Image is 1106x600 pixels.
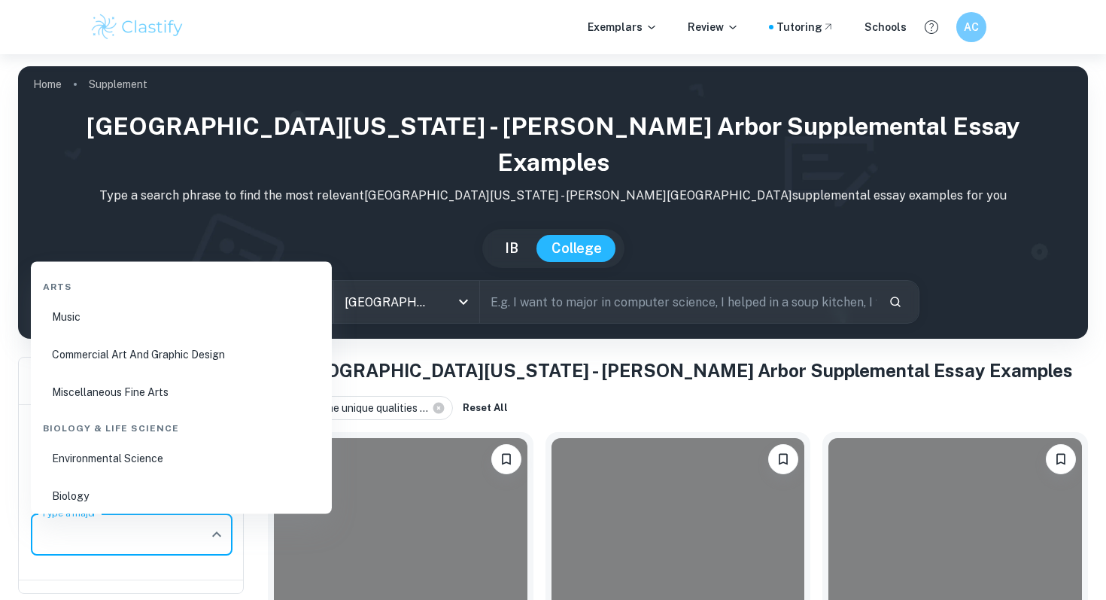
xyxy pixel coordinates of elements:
button: IB [490,235,533,262]
div: Biology & Life Science [37,410,326,441]
div: Arts [37,268,326,300]
h1: All [GEOGRAPHIC_DATA][US_STATE] - [PERSON_NAME] Arbor Supplemental Essay Examples [268,357,1088,384]
li: Commercial Art And Graphic Design [37,337,326,372]
h6: AC [963,19,980,35]
a: Tutoring [776,19,834,35]
img: Clastify logo [90,12,185,42]
input: E.g. I want to major in computer science, I helped in a soup kitchen, I want to join the debate t... [480,281,877,323]
button: Help and Feedback [919,14,944,40]
div: Describe the unique qualities ... [268,396,453,420]
h1: [GEOGRAPHIC_DATA][US_STATE] - [PERSON_NAME] Arbor Supplemental Essay Examples [30,108,1076,181]
button: Bookmark [768,444,798,474]
p: Supplement [89,76,147,93]
button: College [536,235,617,262]
p: Review [688,19,739,35]
button: Bookmark [1046,444,1076,474]
li: Biology [37,479,326,513]
button: Bookmark [491,444,521,474]
img: profile cover [18,66,1088,339]
a: Schools [864,19,907,35]
span: Describe the unique qualities ... [278,400,435,416]
p: Exemplars [588,19,658,35]
button: Search [883,289,908,315]
button: Close [206,524,227,545]
button: AC [956,12,986,42]
button: Open [453,291,474,312]
li: Miscellaneous Fine Arts [37,375,326,410]
li: Music [37,300,326,334]
p: Type a search phrase to find the most relevant [GEOGRAPHIC_DATA][US_STATE] - [PERSON_NAME][GEOGRA... [30,187,1076,205]
li: Environmental Science [37,441,326,476]
p: Not sure what to search for? You can always look through our example supplemental essays below fo... [30,336,1076,351]
a: Home [33,74,62,95]
button: Reset All [459,397,512,419]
